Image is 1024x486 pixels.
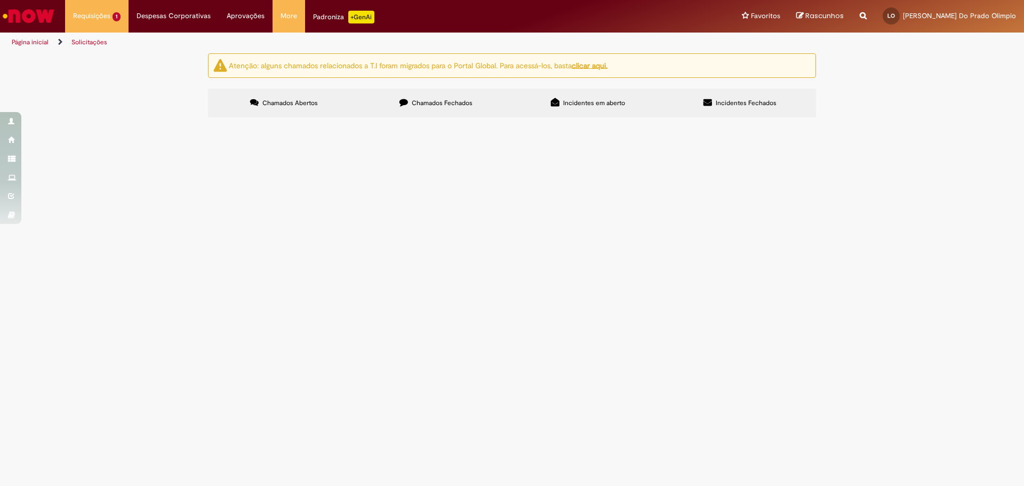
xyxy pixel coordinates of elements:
a: Página inicial [12,38,49,46]
p: +GenAi [348,11,374,23]
div: Padroniza [313,11,374,23]
span: Favoritos [751,11,780,21]
span: Requisições [73,11,110,21]
span: 1 [113,12,121,21]
span: Incidentes Fechados [716,99,777,107]
a: Rascunhos [796,11,844,21]
a: Solicitações [71,38,107,46]
span: Despesas Corporativas [137,11,211,21]
span: Incidentes em aberto [563,99,625,107]
ul: Trilhas de página [8,33,675,52]
span: Aprovações [227,11,265,21]
span: Chamados Fechados [412,99,473,107]
a: clicar aqui. [572,60,607,70]
span: LO [887,12,895,19]
span: [PERSON_NAME] Do Prado Olimpio [903,11,1016,20]
span: Chamados Abertos [262,99,318,107]
ng-bind-html: Atenção: alguns chamados relacionados a T.I foram migrados para o Portal Global. Para acessá-los,... [229,60,607,70]
img: ServiceNow [1,5,56,27]
span: More [281,11,297,21]
span: Rascunhos [805,11,844,21]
